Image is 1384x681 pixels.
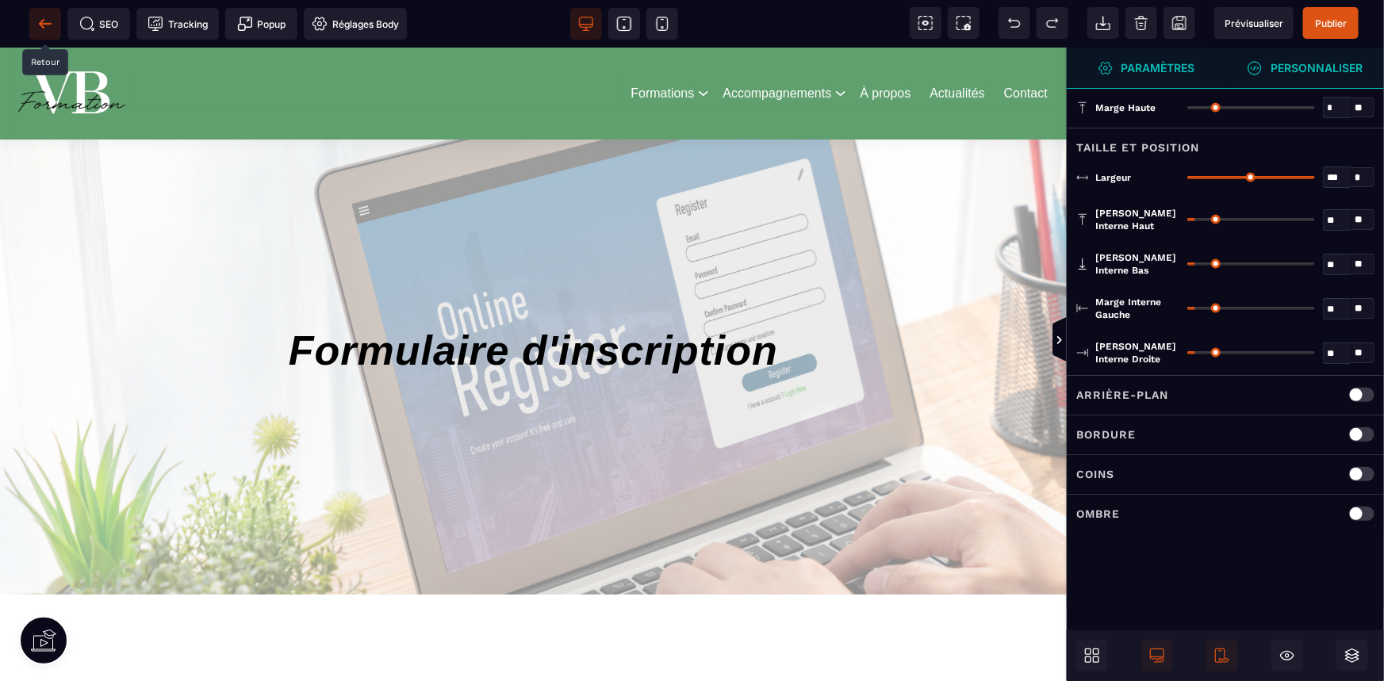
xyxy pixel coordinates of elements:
span: Créer une alerte modale [225,8,297,40]
span: Retour [29,8,61,40]
span: Métadata SEO [67,8,130,40]
a: Formations [631,36,694,56]
span: Formulaire d'inscription [289,280,778,326]
span: Afficher le desktop [1141,640,1173,671]
strong: Paramètres [1121,62,1195,74]
span: Voir mobile [646,8,678,40]
span: Marge haute [1095,101,1156,114]
span: Tracking [148,16,208,32]
span: Défaire [999,7,1030,39]
span: Enregistrer le contenu [1303,7,1359,39]
span: Aperçu [1214,7,1294,39]
span: Prévisualiser [1225,17,1283,29]
a: Actualités [930,36,984,56]
span: Nettoyage [1125,7,1157,39]
span: Réglages Body [312,16,399,32]
strong: Personnaliser [1271,62,1363,74]
span: Afficher le mobile [1206,640,1238,671]
span: Code de suivi [136,8,219,40]
span: [PERSON_NAME] interne bas [1095,251,1179,277]
span: Voir bureau [570,8,602,40]
p: Bordure [1076,425,1136,444]
span: Ouvrir le gestionnaire de styles [1225,48,1384,89]
span: Largeur [1095,171,1131,184]
a: Accompagnements [723,36,831,56]
span: Enregistrer [1164,7,1195,39]
span: Importer [1087,7,1119,39]
span: Masquer le bloc [1271,640,1303,671]
span: Ouvrir les blocs [1076,640,1108,671]
p: Arrière-plan [1076,385,1168,404]
span: Voir les composants [910,7,941,39]
p: Coins [1076,465,1114,484]
span: Ouvrir le gestionnaire de styles [1067,48,1225,89]
img: 86a4aa658127570b91344bfc39bbf4eb_Blanc_sur_fond_vert.png [13,7,130,85]
span: Marge interne gauche [1095,296,1179,321]
span: Ouvrir les calques [1336,640,1368,671]
span: Rétablir [1037,7,1068,39]
a: À propos [860,36,911,56]
a: Contact [1004,36,1048,56]
span: Afficher les vues [1067,317,1083,365]
span: SEO [79,16,119,32]
p: Ombre [1076,504,1120,523]
span: Popup [237,16,286,32]
div: Taille et position [1067,128,1384,157]
span: Favicon [304,8,407,40]
span: [PERSON_NAME] interne droite [1095,340,1179,365]
span: [PERSON_NAME] interne haut [1095,207,1179,232]
span: Voir tablette [608,8,640,40]
span: Capture d'écran [948,7,980,39]
span: Publier [1315,17,1347,29]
